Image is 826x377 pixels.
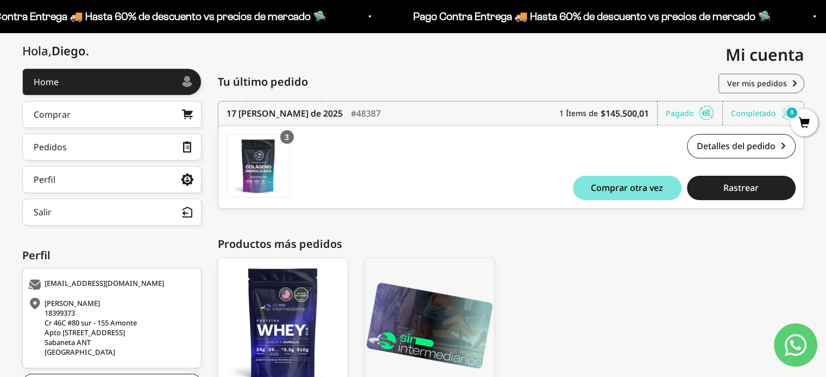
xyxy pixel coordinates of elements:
[573,176,682,200] button: Comprar otra vez
[379,8,736,25] p: Pago Contra Entrega 🚚 Hasta 60% de descuento vs precios de mercado 🛸
[218,236,804,252] div: Productos más pedidos
[34,208,52,216] div: Salir
[718,74,804,93] a: Ver mis pedidos
[791,118,818,130] a: 0
[785,106,798,119] mark: 0
[601,107,649,120] b: $145.500,01
[351,101,381,125] div: #48387
[22,166,201,193] a: Perfil
[52,42,89,59] span: Diego
[666,101,723,125] div: Pagado
[28,298,193,357] div: [PERSON_NAME] 18399373 Cr 46C #80 sur - 155 Amonte Apto [STREET_ADDRESS] Sabaneta ANT [GEOGRAPHIC...
[22,44,89,57] div: Hola,
[227,135,289,197] img: Translation missing: es.Colágeno Hidrolizado
[559,101,658,125] div: 1 Ítems de
[22,133,201,161] a: Pedidos
[723,183,759,192] span: Rastrear
[22,247,201,264] div: Perfil
[687,134,796,158] a: Detalles del pedido
[22,101,201,128] a: Comprar
[726,43,804,66] span: Mi cuenta
[226,134,290,197] a: Colágeno Hidrolizado
[34,143,67,151] div: Pedidos
[22,68,201,95] a: Home
[34,175,55,184] div: Perfil
[22,199,201,226] button: Salir
[86,42,89,59] span: .
[34,110,71,119] div: Comprar
[226,107,343,120] time: 17 [PERSON_NAME] de 2025
[687,176,796,200] button: Rastrear
[218,74,308,90] span: Tu último pedido
[34,78,59,86] div: Home
[280,130,294,144] div: 3
[591,183,663,192] span: Comprar otra vez
[28,279,193,290] div: [EMAIL_ADDRESS][DOMAIN_NAME]
[731,101,796,125] div: Completado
